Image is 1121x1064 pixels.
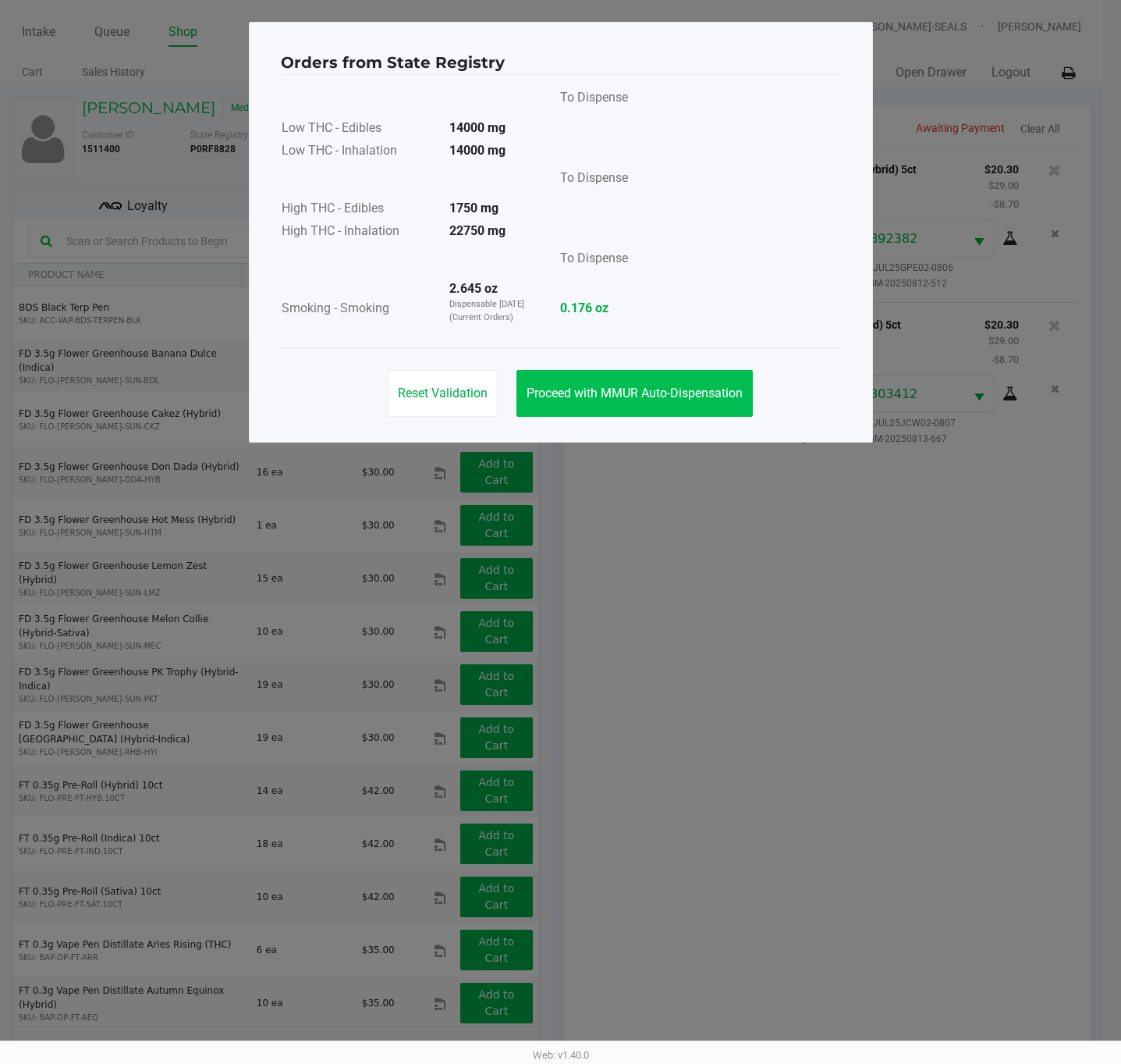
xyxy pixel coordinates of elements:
[281,118,437,141] td: Low THC - Edibles
[548,163,629,198] td: To Dispense
[281,279,437,340] td: Smoking - Smoking
[533,1049,589,1061] span: Web: v1.40.0
[449,281,498,296] strong: 2.645 oz
[281,141,437,163] td: Low THC - Inhalation
[281,51,505,74] h4: Orders from State Registry
[560,299,628,318] strong: 0.176 oz
[449,201,498,215] strong: 1750 mg
[281,198,437,221] td: High THC - Edibles
[449,120,506,135] strong: 14000 mg
[516,370,753,417] button: Proceed with MMUR Auto-Dispensation
[548,83,629,118] td: To Dispense
[449,223,506,238] strong: 22750 mg
[449,143,506,158] strong: 14000 mg
[388,370,498,417] button: Reset Validation
[527,386,743,400] span: Proceed with MMUR Auto-Dispensation
[449,298,534,324] p: Dispensable [DATE] (Current Orders)
[281,221,437,244] td: High THC - Inhalation
[398,386,488,400] span: Reset Validation
[548,244,629,279] td: To Dispense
